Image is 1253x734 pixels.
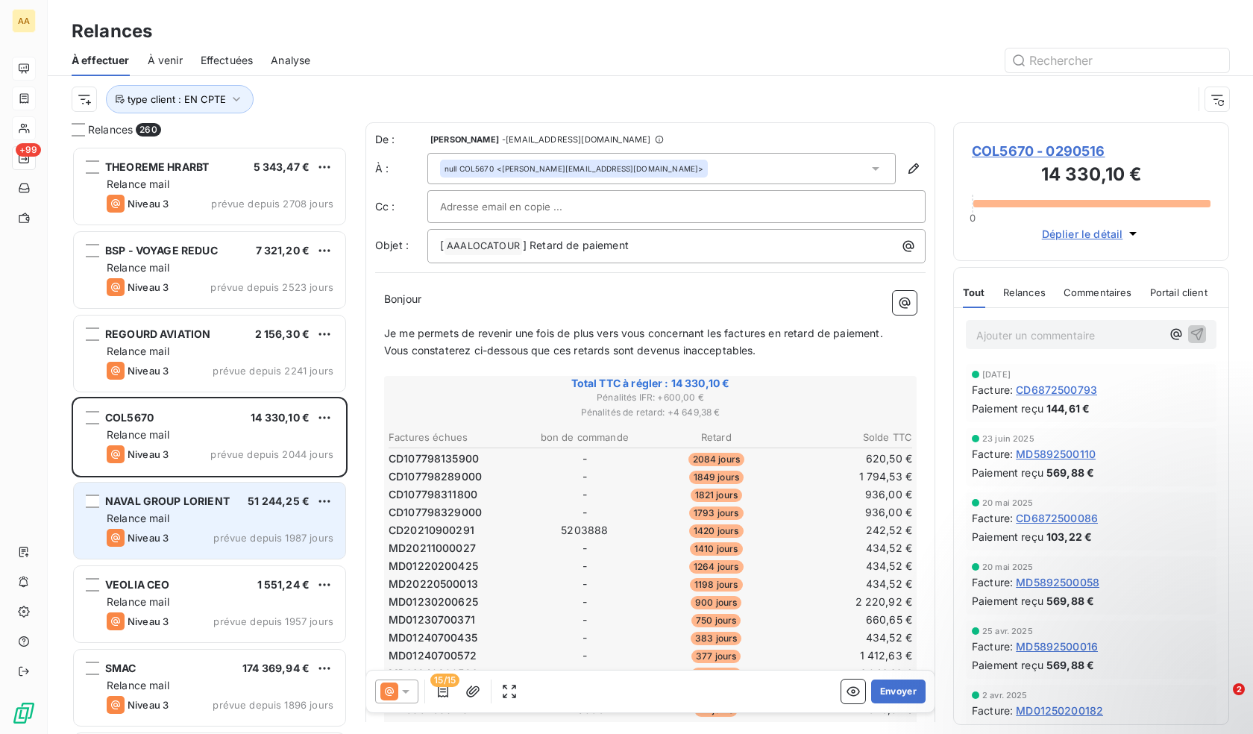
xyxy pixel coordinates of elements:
[445,163,703,174] div: <[PERSON_NAME][EMAIL_ADDRESS][DOMAIN_NAME]>
[520,630,650,646] td: -
[389,577,478,592] span: MD20220500013
[201,53,254,68] span: Effectuées
[520,594,650,610] td: -
[242,662,310,674] span: 174 369,94 €
[783,576,914,592] td: 434,52 €
[106,85,254,113] button: type client : EN CPTE
[445,238,522,255] span: AAALOCATOUR
[1046,401,1090,416] span: 144,61 €
[388,430,518,445] th: Factures échues
[689,471,744,484] span: 1849 jours
[389,666,478,681] span: MD01240800526
[1016,382,1097,398] span: CD6872500793
[107,428,169,441] span: Relance mail
[1016,703,1103,718] span: MD01250200182
[1233,683,1245,695] span: 2
[440,239,444,251] span: [
[105,411,154,424] span: COL5670
[254,160,310,173] span: 5 343,47 €
[389,630,477,645] span: MD01240700435
[691,614,741,627] span: 750 jours
[107,178,169,190] span: Relance mail
[688,453,745,466] span: 2084 jours
[1064,286,1132,298] span: Commentaires
[375,161,427,176] label: À :
[107,679,169,691] span: Relance mail
[783,558,914,574] td: 434,52 €
[386,406,914,419] span: Pénalités de retard : + 4 649,38 €
[871,680,926,703] button: Envoyer
[255,327,310,340] span: 2 156,30 €
[972,161,1210,191] h3: 14 330,10 €
[445,163,494,174] span: null COL5670
[972,382,1013,398] span: Facture :
[105,160,209,173] span: THEOREME HRARBT
[520,451,650,467] td: -
[389,469,482,484] span: CD107798289000
[972,465,1043,480] span: Paiement reçu
[389,595,478,609] span: MD01230200625
[520,647,650,664] td: -
[16,143,41,157] span: +99
[783,430,914,445] th: Solde TTC
[248,495,310,507] span: 51 244,25 €
[982,562,1034,571] span: 20 mai 2025
[389,505,482,520] span: CD107798329000
[520,612,650,628] td: -
[520,430,650,445] th: bon de commande
[783,451,914,467] td: 620,50 €
[375,239,409,251] span: Objet :
[972,703,1013,718] span: Facture :
[520,665,650,682] td: -
[783,647,914,664] td: 1 412,63 €
[783,594,914,610] td: 2 220,92 €
[955,589,1253,694] iframe: Intercom notifications message
[271,53,310,68] span: Analyse
[105,495,230,507] span: NAVAL GROUP LORIENT
[211,198,333,210] span: prévue depuis 2708 jours
[389,451,479,466] span: CD107798135900
[1016,510,1098,526] span: CD6872500086
[213,615,333,627] span: prévue depuis 1957 jours
[72,53,130,68] span: À effectuer
[691,596,741,609] span: 900 jours
[251,411,310,424] span: 14 330,10 €
[972,141,1210,161] span: COL5670 - 0290516
[430,135,499,144] span: [PERSON_NAME]
[972,446,1013,462] span: Facture :
[783,486,914,503] td: 936,00 €
[1016,574,1099,590] span: MD5892500058
[384,327,883,339] span: Je me permets de revenir une fois de plus vers vous concernant les factures en retard de paiement.
[440,195,600,218] input: Adresse email en copie ...
[783,504,914,521] td: 936,00 €
[256,244,310,257] span: 7 321,20 €
[136,123,160,137] span: 260
[523,239,629,251] span: ] Retard de paiement
[107,512,169,524] span: Relance mail
[783,665,914,682] td: 1 046,16 €
[520,486,650,503] td: -
[375,199,427,214] label: Cc :
[105,327,210,340] span: REGOURD AVIATION
[1202,683,1238,719] iframe: Intercom live chat
[128,699,169,711] span: Niveau 3
[386,376,914,391] span: Total TTC à régler : 14 330,10 €
[389,487,477,502] span: CD107798311800
[107,595,169,608] span: Relance mail
[105,662,136,674] span: SMAC
[691,668,741,681] span: 350 jours
[128,365,169,377] span: Niveau 3
[783,630,914,646] td: 434,52 €
[1150,286,1208,298] span: Portail client
[1046,465,1094,480] span: 569,88 €
[690,542,743,556] span: 1410 jours
[88,122,133,137] span: Relances
[213,532,333,544] span: prévue depuis 1987 jours
[1003,286,1046,298] span: Relances
[691,650,741,663] span: 377 jours
[430,674,459,687] span: 15/15
[689,506,744,520] span: 1793 jours
[1005,48,1229,72] input: Rechercher
[1016,446,1096,462] span: MD5892500110
[107,261,169,274] span: Relance mail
